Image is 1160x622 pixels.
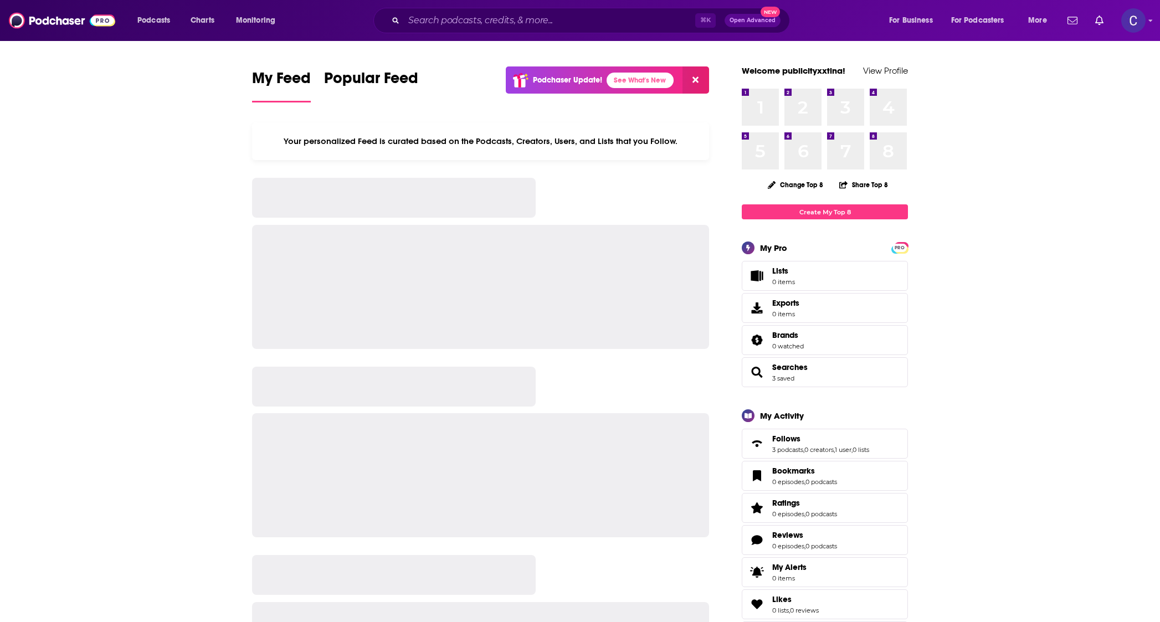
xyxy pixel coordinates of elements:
[533,75,602,85] p: Podchaser Update!
[1020,12,1061,29] button: open menu
[772,466,815,476] span: Bookmarks
[772,310,799,318] span: 0 items
[742,357,908,387] span: Searches
[772,498,800,508] span: Ratings
[760,410,804,421] div: My Activity
[805,510,837,518] a: 0 podcasts
[803,446,804,454] span: ,
[252,122,709,160] div: Your personalized Feed is curated based on the Podcasts, Creators, Users, and Lists that you Follow.
[772,562,807,572] span: My Alerts
[742,461,908,491] span: Bookmarks
[725,14,781,27] button: Open AdvancedNew
[772,446,803,454] a: 3 podcasts
[772,266,788,276] span: Lists
[834,446,835,454] span: ,
[772,330,804,340] a: Brands
[742,325,908,355] span: Brands
[695,13,716,28] span: ⌘ K
[804,446,834,454] a: 0 creators
[404,12,695,29] input: Search podcasts, credits, & more...
[851,446,853,454] span: ,
[772,434,869,444] a: Follows
[951,13,1004,28] span: For Podcasters
[252,69,311,102] a: My Feed
[130,12,184,29] button: open menu
[1063,11,1082,30] a: Show notifications dropdown
[1121,8,1146,33] img: User Profile
[772,466,837,476] a: Bookmarks
[772,594,792,604] span: Likes
[746,300,768,316] span: Exports
[772,594,819,604] a: Likes
[790,606,819,614] a: 0 reviews
[730,18,776,23] span: Open Advanced
[835,446,851,454] a: 1 user
[183,12,221,29] a: Charts
[746,364,768,380] a: Searches
[742,429,908,459] span: Follows
[839,174,889,196] button: Share Top 8
[893,244,906,252] span: PRO
[742,204,908,219] a: Create My Top 8
[9,10,115,31] img: Podchaser - Follow, Share and Rate Podcasts
[324,69,418,102] a: Popular Feed
[893,243,906,251] a: PRO
[772,542,804,550] a: 0 episodes
[1121,8,1146,33] button: Show profile menu
[742,557,908,587] a: My Alerts
[881,12,947,29] button: open menu
[863,65,908,76] a: View Profile
[742,293,908,323] a: Exports
[1091,11,1108,30] a: Show notifications dropdown
[746,597,768,612] a: Likes
[236,13,275,28] span: Monitoring
[772,266,795,276] span: Lists
[746,564,768,580] span: My Alerts
[772,498,837,508] a: Ratings
[228,12,290,29] button: open menu
[853,446,869,454] a: 0 lists
[742,261,908,291] a: Lists
[746,268,768,284] span: Lists
[772,606,789,614] a: 0 lists
[761,178,830,192] button: Change Top 8
[805,478,837,486] a: 0 podcasts
[742,65,845,76] a: Welcome publicityxxtina!
[746,500,768,516] a: Ratings
[1028,13,1047,28] span: More
[1121,8,1146,33] span: Logged in as publicityxxtina
[805,542,837,550] a: 0 podcasts
[742,525,908,555] span: Reviews
[746,436,768,451] a: Follows
[772,530,803,540] span: Reviews
[804,542,805,550] span: ,
[252,69,311,94] span: My Feed
[761,7,781,17] span: New
[324,69,418,94] span: Popular Feed
[889,13,933,28] span: For Business
[772,298,799,308] span: Exports
[772,434,800,444] span: Follows
[137,13,170,28] span: Podcasts
[789,606,790,614] span: ,
[772,530,837,540] a: Reviews
[804,478,805,486] span: ,
[746,332,768,348] a: Brands
[772,510,804,518] a: 0 episodes
[191,13,214,28] span: Charts
[772,342,804,350] a: 0 watched
[772,362,808,372] a: Searches
[746,532,768,548] a: Reviews
[607,73,674,88] a: See What's New
[742,493,908,523] span: Ratings
[804,510,805,518] span: ,
[772,478,804,486] a: 0 episodes
[384,8,800,33] div: Search podcasts, credits, & more...
[772,574,807,582] span: 0 items
[772,374,794,382] a: 3 saved
[746,468,768,484] a: Bookmarks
